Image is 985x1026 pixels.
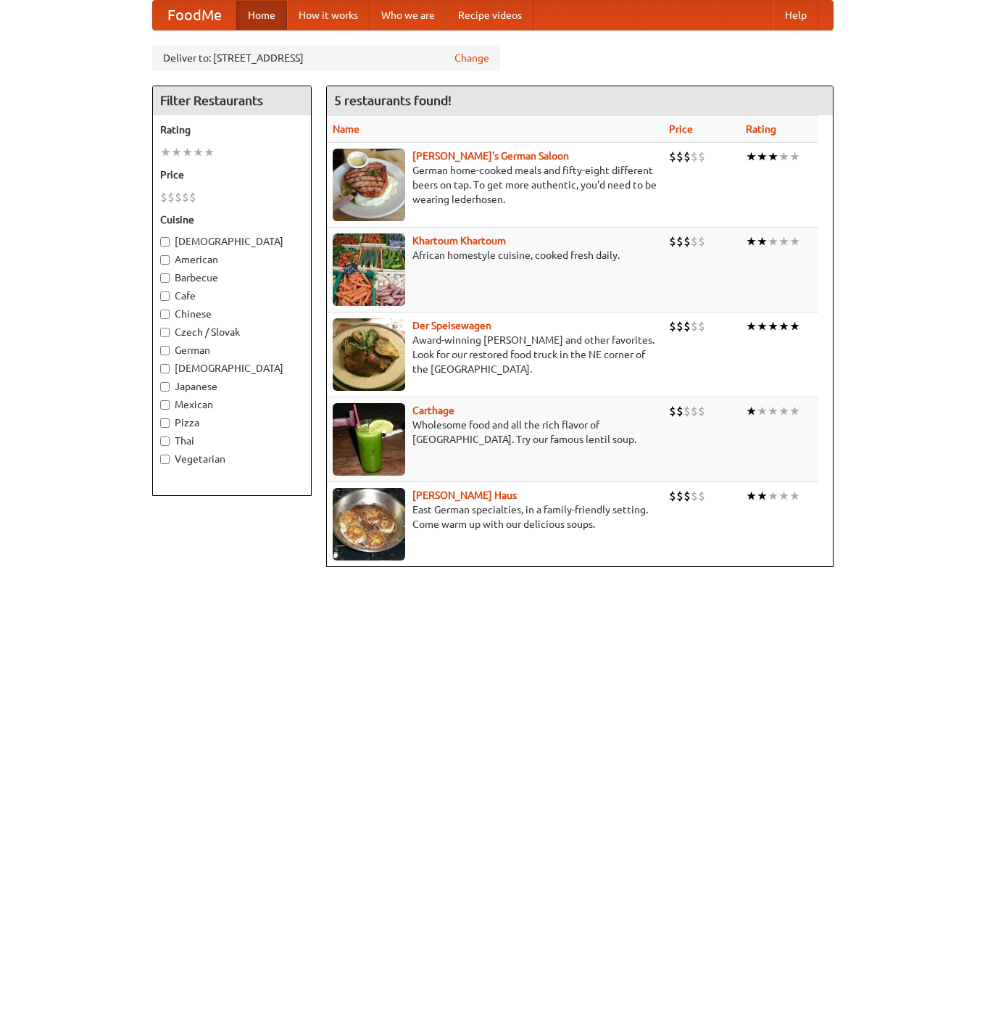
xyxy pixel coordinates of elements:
[789,403,800,419] li: ★
[789,488,800,504] li: ★
[698,403,705,419] li: $
[698,318,705,334] li: $
[691,488,698,504] li: $
[160,123,304,137] h5: Rating
[683,149,691,165] li: $
[152,45,500,71] div: Deliver to: [STREET_ADDRESS]
[691,318,698,334] li: $
[160,212,304,227] h5: Cuisine
[789,318,800,334] li: ★
[676,233,683,249] li: $
[768,318,778,334] li: ★
[160,397,304,412] label: Mexican
[160,382,170,392] input: Japanese
[333,163,657,207] p: German home-cooked meals and fifty-eight different beers on tap. To get more authentic, you'd nee...
[454,51,489,65] a: Change
[189,189,196,205] li: $
[160,234,304,249] label: [DEMOGRAPHIC_DATA]
[669,403,676,419] li: $
[746,149,757,165] li: ★
[746,318,757,334] li: ★
[193,144,204,160] li: ★
[160,255,170,265] input: American
[412,235,506,247] a: Khartoum Khartoum
[691,403,698,419] li: $
[175,189,182,205] li: $
[757,403,768,419] li: ★
[333,488,405,560] img: kohlhaus.jpg
[773,1,818,30] a: Help
[768,403,778,419] li: ★
[160,343,304,357] label: German
[412,320,491,331] a: Der Speisewagen
[412,405,454,416] a: Carthage
[204,144,215,160] li: ★
[698,488,705,504] li: $
[182,144,193,160] li: ★
[669,233,676,249] li: $
[160,273,170,283] input: Barbecue
[778,403,789,419] li: ★
[683,403,691,419] li: $
[333,502,657,531] p: East German specialties, in a family-friendly setting. Come warm up with our delicious soups.
[160,289,304,303] label: Cafe
[691,233,698,249] li: $
[746,488,757,504] li: ★
[698,149,705,165] li: $
[778,318,789,334] li: ★
[160,310,170,319] input: Chinese
[160,291,170,301] input: Cafe
[333,333,657,376] p: Award-winning [PERSON_NAME] and other favorites. Look for our restored food truck in the NE corne...
[333,248,657,262] p: African homestyle cuisine, cooked fresh daily.
[160,252,304,267] label: American
[789,233,800,249] li: ★
[669,149,676,165] li: $
[160,434,304,448] label: Thai
[160,346,170,355] input: German
[333,418,657,447] p: Wholesome food and all the rich flavor of [GEOGRAPHIC_DATA]. Try our famous lentil soup.
[160,415,304,430] label: Pizza
[746,123,776,135] a: Rating
[757,233,768,249] li: ★
[676,403,683,419] li: $
[333,318,405,391] img: speisewagen.jpg
[287,1,370,30] a: How it works
[160,361,304,376] label: [DEMOGRAPHIC_DATA]
[160,167,304,182] h5: Price
[683,488,691,504] li: $
[676,318,683,334] li: $
[160,189,167,205] li: $
[160,364,170,373] input: [DEMOGRAPHIC_DATA]
[683,233,691,249] li: $
[698,233,705,249] li: $
[160,270,304,285] label: Barbecue
[160,452,304,466] label: Vegetarian
[669,318,676,334] li: $
[153,86,311,115] h4: Filter Restaurants
[746,403,757,419] li: ★
[446,1,533,30] a: Recipe videos
[333,233,405,306] img: khartoum.jpg
[160,455,170,464] input: Vegetarian
[160,437,170,446] input: Thai
[746,233,757,249] li: ★
[768,488,778,504] li: ★
[768,233,778,249] li: ★
[160,400,170,410] input: Mexican
[412,150,569,162] a: [PERSON_NAME]'s German Saloon
[778,233,789,249] li: ★
[236,1,287,30] a: Home
[412,489,517,501] a: [PERSON_NAME] Haus
[683,318,691,334] li: $
[333,149,405,221] img: esthers.jpg
[778,149,789,165] li: ★
[160,418,170,428] input: Pizza
[333,123,359,135] a: Name
[167,189,175,205] li: $
[757,488,768,504] li: ★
